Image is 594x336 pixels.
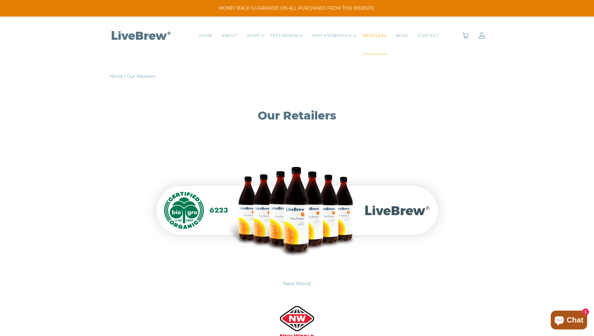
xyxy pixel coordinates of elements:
[396,33,408,39] a: BLOG
[109,30,172,41] img: LiveBrew
[363,33,387,39] a: RETAILERS
[124,74,126,79] span: /
[549,311,589,331] inbox-online-store-chat: Shopify online store chat
[271,33,303,39] a: TESTIMONIALS
[418,33,439,39] a: CONTACT
[9,5,585,12] span: MONEY BACK GUARANTEE ON ALL PURCHASES FROM THIS WEBSITE.
[141,275,454,293] p: New World
[199,33,213,39] a: HOME
[247,33,260,39] a: SHOP
[135,108,459,123] h1: Our Retailers
[109,74,123,79] a: Home
[312,33,352,39] a: WHY PROBIOTICS
[141,162,454,258] img: LiveBrewsahnew_a66d02bb-ee33-4d2e-8e03-a97bc97c338a.png
[222,33,238,39] a: ABOUT
[127,74,156,79] span: Our Retailers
